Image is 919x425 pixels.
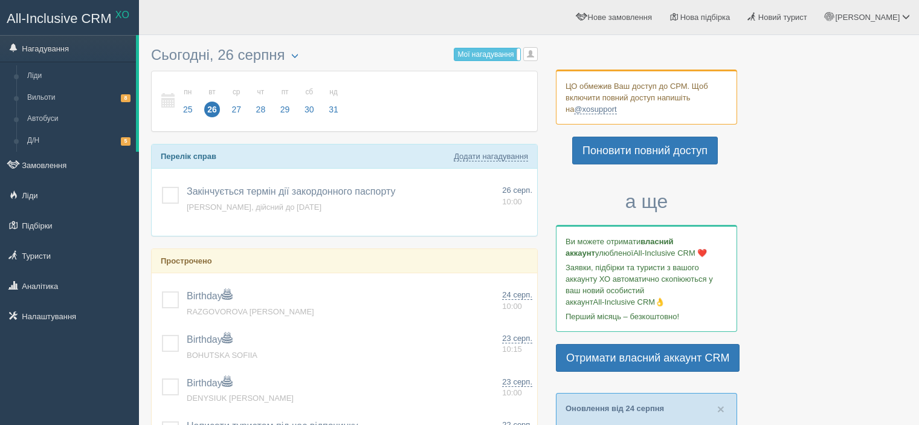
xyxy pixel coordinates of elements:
[115,10,129,20] sup: XO
[187,378,232,388] a: Birthday
[277,102,293,117] span: 29
[326,87,341,97] small: нд
[22,87,136,109] a: Вильоти8
[556,344,740,372] a: Отримати власний аккаунт CRM
[502,345,522,354] span: 10:15
[588,13,652,22] span: Нове замовлення
[502,388,522,397] span: 10:00
[180,87,196,97] small: пн
[201,80,224,122] a: вт 26
[161,256,212,265] b: Прострочено
[680,13,730,22] span: Нова підбірка
[758,13,807,22] span: Новий турист
[502,290,532,300] span: 24 серп.
[253,87,269,97] small: чт
[574,105,616,114] a: @xosupport
[502,333,532,355] a: 23 серп. 10:15
[187,291,232,301] a: Birthday
[633,248,707,258] span: All-Inclusive CRM ❤️
[502,186,532,195] span: 26 серп.
[566,404,664,413] a: Оновлення від 24 серпня
[22,108,136,130] a: Автобуси
[187,351,257,360] a: BOHUTSKA SOFIIA
[228,87,244,97] small: ср
[22,130,136,152] a: Д/Н5
[7,11,112,26] span: All-Inclusive CRM
[457,50,514,59] span: Мої нагадування
[502,185,532,207] a: 26 серп. 10:00
[502,290,532,312] a: 24 серп. 10:00
[566,237,674,258] b: власний аккаунт
[277,87,293,97] small: пт
[187,186,395,196] a: Закінчується термін дії закордонного паспорту
[572,137,718,164] a: Поновити повний доступ
[228,102,244,117] span: 27
[121,94,131,102] span: 8
[161,152,216,161] b: Перелік справ
[187,334,232,345] a: Birthday
[502,377,532,387] span: 23 серп.
[566,311,727,322] p: Перший місяць – безкоштовно!
[298,80,321,122] a: сб 30
[502,377,532,399] a: 23 серп. 10:00
[717,403,724,415] button: Close
[566,262,727,308] p: Заявки, підбірки та туристи з вашого аккаунту ХО автоматично скопіюються у ваш новий особистий ак...
[566,236,727,259] p: Ви можете отримати улюбленої
[180,102,196,117] span: 25
[326,102,341,117] span: 31
[187,203,321,212] a: [PERSON_NAME], дійсний до [DATE]
[151,47,538,65] h3: Сьогодні, 26 серпня
[1,1,138,34] a: All-Inclusive CRM XO
[502,334,532,343] span: 23 серп.
[502,302,522,311] span: 10:00
[556,191,737,212] h3: а ще
[187,394,294,403] a: DENYSIUK [PERSON_NAME]
[502,197,522,206] span: 10:00
[176,80,199,122] a: пн 25
[187,307,314,316] a: RAZGOVOROVA [PERSON_NAME]
[250,80,272,122] a: чт 28
[121,137,131,145] span: 5
[274,80,297,122] a: пт 29
[322,80,342,122] a: нд 31
[253,102,269,117] span: 28
[593,297,665,307] span: All-Inclusive CRM👌
[301,87,317,97] small: сб
[717,402,724,416] span: ×
[454,152,528,161] a: Додати нагадування
[301,102,317,117] span: 30
[556,70,737,125] div: ЦО обмежив Ваш доступ до СРМ. Щоб включити повний доступ напишіть на
[204,102,220,117] span: 26
[22,65,136,87] a: Ліди
[835,13,900,22] span: [PERSON_NAME]
[204,87,220,97] small: вт
[225,80,248,122] a: ср 27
